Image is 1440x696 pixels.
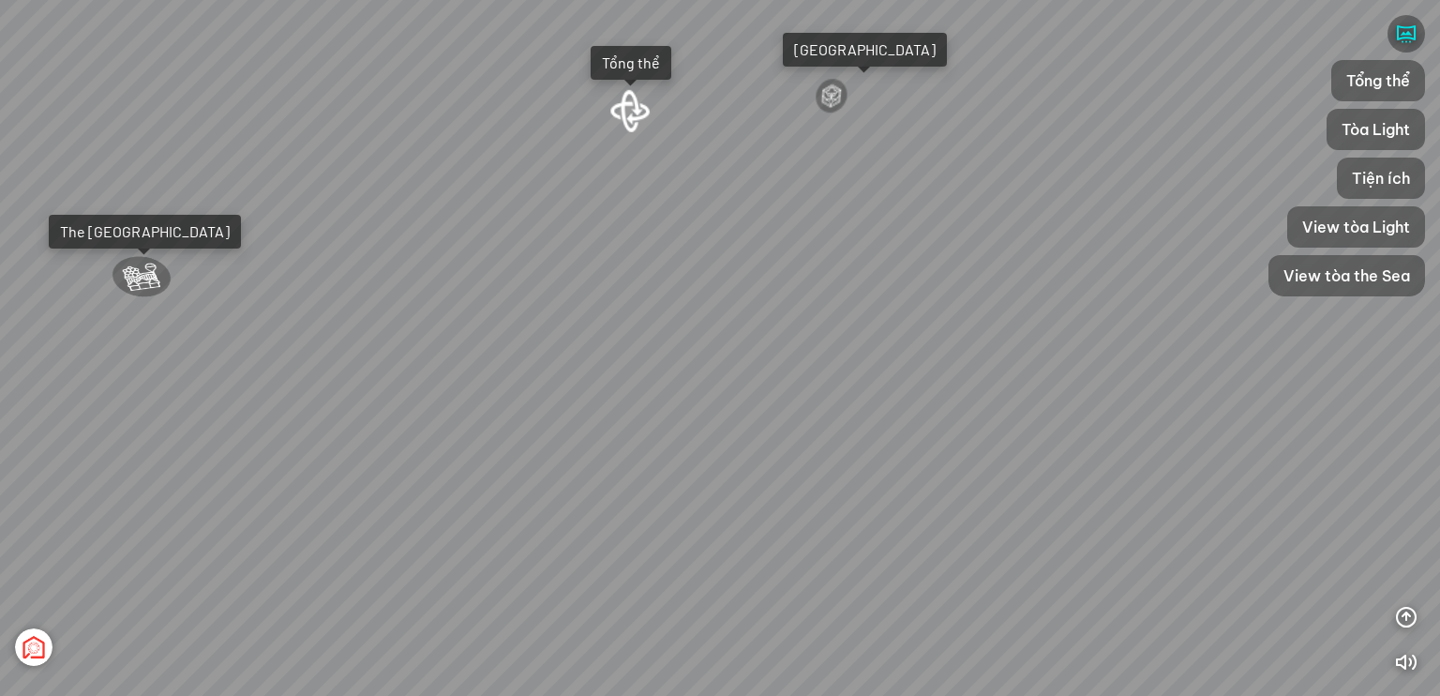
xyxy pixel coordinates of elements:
div: Tổng thể [602,53,660,72]
span: Tiện ích [1352,167,1410,189]
div: [GEOGRAPHIC_DATA] [794,40,936,59]
span: View tòa the Sea [1283,265,1410,287]
span: View tòa Light [1302,216,1410,238]
img: Avatar_Nestfind_YJWVPMA7XUC4.jpg [15,628,52,666]
span: Tòa Light [1342,118,1410,141]
div: The [GEOGRAPHIC_DATA] [60,222,230,241]
span: Tổng thể [1346,69,1410,92]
